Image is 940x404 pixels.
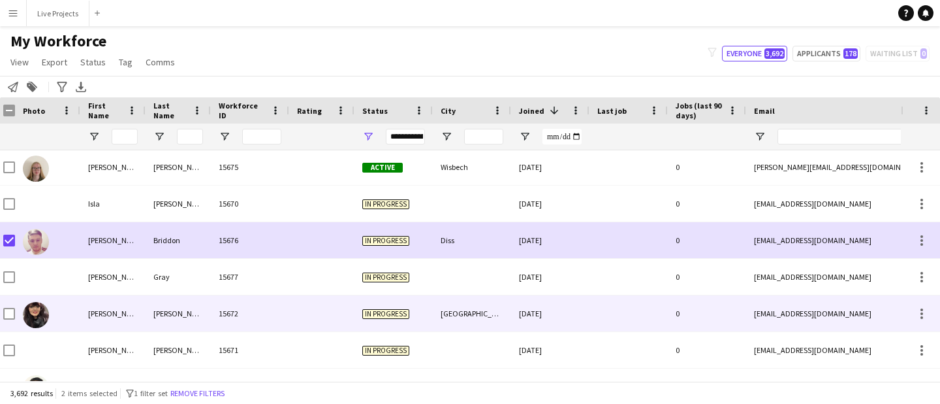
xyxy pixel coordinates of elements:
[668,186,746,222] div: 0
[511,186,589,222] div: [DATE]
[668,149,746,185] div: 0
[362,309,409,319] span: In progress
[676,101,723,120] span: Jobs (last 90 days)
[119,56,133,68] span: Tag
[42,56,67,68] span: Export
[362,273,409,282] span: In progress
[668,259,746,295] div: 0
[88,101,122,120] span: First Name
[362,163,403,173] span: Active
[362,236,409,246] span: In progress
[88,131,100,143] button: Open Filter Menu
[23,375,49,401] img: Priyank Shah
[433,149,511,185] div: Wisbech
[153,131,165,143] button: Open Filter Menu
[843,48,858,59] span: 178
[80,56,106,68] span: Status
[597,106,627,116] span: Last job
[114,54,138,71] a: Tag
[23,106,45,116] span: Photo
[146,56,175,68] span: Comms
[519,131,531,143] button: Open Filter Menu
[754,131,766,143] button: Open Filter Menu
[362,131,374,143] button: Open Filter Menu
[80,295,146,331] div: [PERSON_NAME]
[24,79,40,95] app-action-btn: Add to tag
[112,129,138,144] input: First Name Filter Input
[219,131,230,143] button: Open Filter Menu
[23,156,49,182] img: Chloe Baker
[754,106,775,116] span: Email
[511,295,589,331] div: [DATE]
[297,106,322,116] span: Rating
[242,129,281,144] input: Workforce ID Filter Input
[146,222,211,258] div: Briddon
[146,332,211,368] div: [PERSON_NAME]
[153,101,187,120] span: Last Name
[75,54,111,71] a: Status
[511,332,589,368] div: [DATE]
[54,79,70,95] app-action-btn: Advanced filters
[441,106,456,116] span: City
[433,295,511,331] div: [GEOGRAPHIC_DATA]
[37,54,72,71] a: Export
[792,46,860,61] button: Applicants178
[5,54,34,71] a: View
[211,186,289,222] div: 15670
[441,131,452,143] button: Open Filter Menu
[146,259,211,295] div: Gray
[146,186,211,222] div: [PERSON_NAME]
[146,149,211,185] div: [PERSON_NAME]
[168,386,227,401] button: Remove filters
[61,388,117,398] span: 2 items selected
[211,259,289,295] div: 15677
[542,129,582,144] input: Joined Filter Input
[668,295,746,331] div: 0
[668,332,746,368] div: 0
[211,222,289,258] div: 15676
[511,222,589,258] div: [DATE]
[80,259,146,295] div: [PERSON_NAME]
[80,149,146,185] div: [PERSON_NAME]
[211,332,289,368] div: 15671
[511,259,589,295] div: [DATE]
[73,79,89,95] app-action-btn: Export XLSX
[362,106,388,116] span: Status
[134,388,168,398] span: 1 filter set
[519,106,544,116] span: Joined
[511,149,589,185] div: [DATE]
[177,129,203,144] input: Last Name Filter Input
[433,222,511,258] div: Diss
[668,222,746,258] div: 0
[362,346,409,356] span: In progress
[146,295,211,331] div: [PERSON_NAME]
[219,101,266,120] span: Workforce ID
[211,149,289,185] div: 15675
[5,79,21,95] app-action-btn: Notify workforce
[23,302,49,328] img: Kelly Collier
[764,48,785,59] span: 3,692
[80,222,146,258] div: [PERSON_NAME]
[362,199,409,209] span: In progress
[464,129,503,144] input: City Filter Input
[211,295,289,331] div: 15672
[10,31,106,51] span: My Workforce
[722,46,787,61] button: Everyone3,692
[140,54,180,71] a: Comms
[10,56,29,68] span: View
[80,186,146,222] div: Isla
[80,332,146,368] div: [PERSON_NAME]
[23,229,49,255] img: James Briddon
[27,1,89,26] button: Live Projects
